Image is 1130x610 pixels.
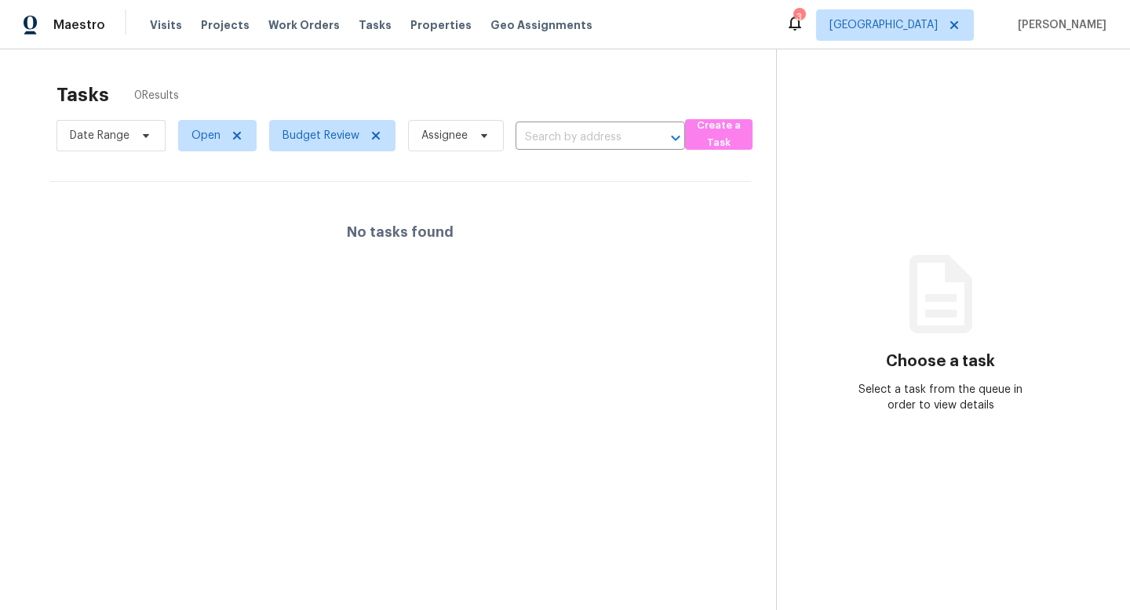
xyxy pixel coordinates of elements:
[191,128,221,143] span: Open
[347,224,454,240] h4: No tasks found
[268,17,340,33] span: Work Orders
[858,382,1022,413] div: Select a task from the queue in order to view details
[150,17,182,33] span: Visits
[410,17,472,33] span: Properties
[793,9,804,25] div: 3
[421,128,468,143] span: Assignee
[1012,17,1106,33] span: [PERSON_NAME]
[693,117,745,153] span: Create a Task
[282,128,359,143] span: Budget Review
[685,119,753,150] button: Create a Task
[516,125,641,150] input: Search by address
[201,17,250,33] span: Projects
[886,354,995,369] h3: Choose a task
[56,87,109,103] h2: Tasks
[70,128,129,143] span: Date Range
[665,127,687,149] button: Open
[490,17,592,33] span: Geo Assignments
[359,20,392,31] span: Tasks
[134,88,179,103] span: 0 Results
[53,17,105,33] span: Maestro
[829,17,938,33] span: [GEOGRAPHIC_DATA]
